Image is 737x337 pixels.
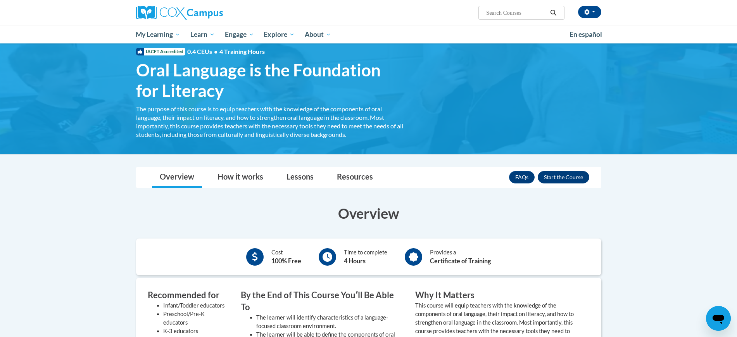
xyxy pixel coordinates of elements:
[131,26,186,43] a: My Learning
[564,26,607,43] a: En español
[219,48,265,55] span: 4 Training Hours
[163,310,229,327] li: Preschool/Pre-K educators
[136,30,180,39] span: My Learning
[136,48,185,55] span: IACET Accredited
[210,167,271,188] a: How it works
[485,8,547,17] input: Search Courses
[136,6,283,20] a: Cox Campus
[344,257,366,264] b: 4 Hours
[415,289,578,301] h3: Why It Matters
[241,289,404,313] h3: By the End of This Course Youʹll Be Able To
[136,204,601,223] h3: Overview
[187,47,265,56] span: 0.4 CEUs
[570,30,602,38] span: En español
[578,6,601,18] button: Account Settings
[136,105,404,139] div: The purpose of this course is to equip teachers with the knowledge of the components of oral lang...
[344,248,387,266] div: Time to complete
[148,289,229,301] h3: Recommended for
[264,30,295,39] span: Explore
[509,171,535,183] a: FAQs
[329,167,381,188] a: Resources
[256,313,404,330] li: The learner will identify characteristics of a language-focused classroom environment.
[279,167,321,188] a: Lessons
[136,6,223,20] img: Cox Campus
[271,248,301,266] div: Cost
[124,26,613,43] div: Main menu
[259,26,300,43] a: Explore
[185,26,220,43] a: Learn
[706,306,731,331] iframe: Button to launch messaging window
[547,8,559,17] button: Search
[538,171,589,183] button: Enroll
[220,26,259,43] a: Engage
[305,30,331,39] span: About
[300,26,336,43] a: About
[163,327,229,335] li: K-3 educators
[163,301,229,310] li: Infant/Toddler educators
[430,248,491,266] div: Provides a
[430,257,491,264] b: Certificate of Training
[152,167,202,188] a: Overview
[225,30,254,39] span: Engage
[271,257,301,264] b: 100% Free
[214,48,217,55] span: •
[190,30,215,39] span: Learn
[136,60,404,101] span: Oral Language is the Foundation for Literacy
